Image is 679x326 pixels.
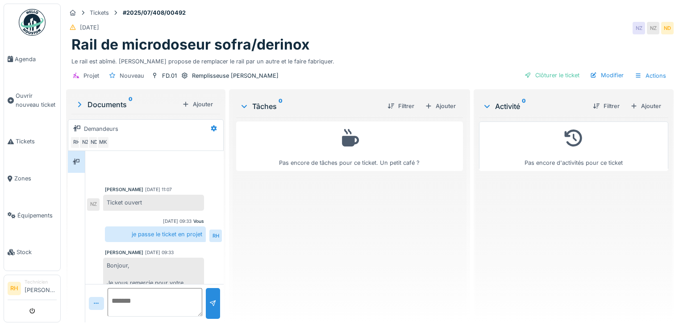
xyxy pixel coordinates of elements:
[4,197,60,234] a: Équipements
[17,211,57,220] span: Équipements
[4,78,60,123] a: Ouvrir nouveau ticket
[145,249,174,256] div: [DATE] 09:33
[633,22,645,34] div: NZ
[483,101,586,112] div: Activité
[88,136,100,149] div: ND
[79,136,92,149] div: NZ
[16,92,57,109] span: Ouvrir nouveau ticket
[8,279,57,300] a: RH Technicien[PERSON_NAME]
[103,195,204,210] div: Ticket ouvert
[97,136,109,149] div: MK
[25,279,57,298] li: [PERSON_NAME]
[209,230,222,242] div: RH
[589,100,623,112] div: Filtrer
[105,249,143,256] div: [PERSON_NAME]
[17,248,57,256] span: Stock
[587,69,627,81] div: Modifier
[242,125,457,167] div: Pas encore de tâches pour ce ticket. Un petit café ?
[90,8,109,17] div: Tickets
[120,71,144,80] div: Nouveau
[647,22,659,34] div: NZ
[162,71,177,80] div: FD.01
[105,186,143,193] div: [PERSON_NAME]
[129,99,133,110] sup: 0
[14,174,57,183] span: Zones
[71,54,668,66] div: Le rail est abîmé. [PERSON_NAME] propose de remplacer le rail par un autre et le faire fabriquer.
[84,125,118,133] div: Demandeurs
[83,71,99,80] div: Projet
[421,100,459,112] div: Ajouter
[71,36,310,53] h1: Rail de microdoseur sofra/derinox
[105,226,206,242] div: je passe le ticket en projet
[279,101,283,112] sup: 0
[4,160,60,197] a: Zones
[661,22,674,34] div: ND
[163,218,192,225] div: [DATE] 09:33
[25,279,57,285] div: Technicien
[522,101,526,112] sup: 0
[179,98,217,110] div: Ajouter
[80,23,99,32] div: [DATE]
[240,101,380,112] div: Tâches
[145,186,172,193] div: [DATE] 11:07
[75,99,179,110] div: Documents
[70,136,83,149] div: RH
[631,69,670,82] div: Actions
[193,218,204,225] div: Vous
[384,100,418,112] div: Filtrer
[521,69,583,81] div: Clôturer le ticket
[4,123,60,160] a: Tickets
[119,8,189,17] strong: #2025/07/408/00492
[485,125,662,167] div: Pas encore d'activités pour ce ticket
[8,282,21,295] li: RH
[19,9,46,36] img: Badge_color-CXgf-gQk.svg
[16,137,57,146] span: Tickets
[192,71,279,80] div: Remplisseuse [PERSON_NAME]
[15,55,57,63] span: Agenda
[87,198,100,211] div: NZ
[4,41,60,78] a: Agenda
[4,234,60,271] a: Stock
[627,100,665,112] div: Ajouter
